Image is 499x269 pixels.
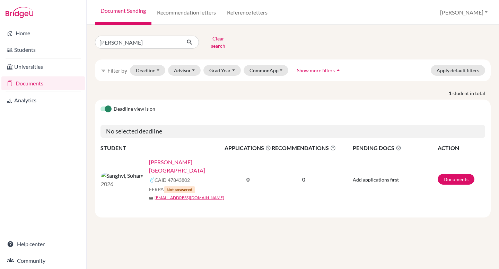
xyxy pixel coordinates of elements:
[297,67,335,73] span: Show more filters
[168,65,201,76] button: Advisor
[437,143,485,152] th: ACTION
[272,175,336,184] p: 0
[1,26,85,40] a: Home
[353,177,399,183] span: Add applications first
[130,65,165,76] button: Deadline
[100,67,106,73] i: filter_list
[291,65,348,76] button: Show more filtersarrow_drop_up
[1,76,85,90] a: Documents
[272,144,336,152] span: RECOMMENDATIONS
[95,36,181,49] input: Find student by name...
[1,43,85,57] a: Students
[164,186,195,193] span: Not answered
[155,176,190,184] span: CAID 47843802
[101,180,143,188] p: 2026
[101,171,143,180] img: Sanghvi, Soham
[449,90,453,97] strong: 1
[438,174,474,185] a: Documents
[453,90,491,97] span: student in total
[335,67,342,74] i: arrow_drop_up
[114,105,155,113] span: Deadline view is on
[100,125,485,138] h5: No selected deadline
[107,67,127,74] span: Filter by
[246,176,249,183] b: 0
[6,7,33,18] img: Bridge-U
[1,93,85,107] a: Analytics
[225,144,271,152] span: APPLICATIONS
[149,196,153,200] span: mail
[1,60,85,74] a: Universities
[149,177,155,183] img: Common App logo
[149,186,195,193] span: FERPA
[353,144,437,152] span: PENDING DOCS
[1,237,85,251] a: Help center
[199,33,237,51] button: Clear search
[155,195,224,201] a: [EMAIL_ADDRESS][DOMAIN_NAME]
[203,65,241,76] button: Grad Year
[100,143,224,152] th: STUDENT
[431,65,485,76] button: Apply default filters
[149,158,229,175] a: [PERSON_NAME][GEOGRAPHIC_DATA]
[1,254,85,268] a: Community
[244,65,289,76] button: CommonApp
[437,6,491,19] button: [PERSON_NAME]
